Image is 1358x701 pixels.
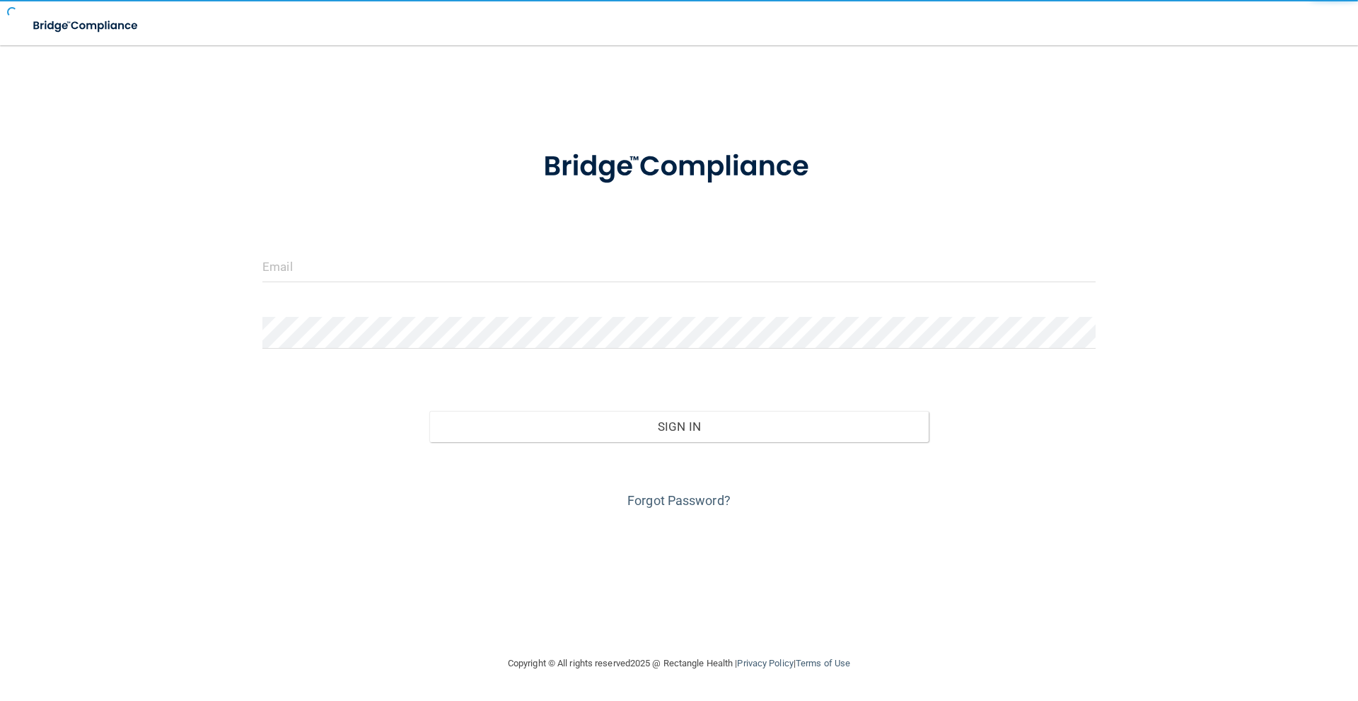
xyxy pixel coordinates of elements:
a: Privacy Policy [737,658,793,668]
a: Forgot Password? [627,493,731,508]
input: Email [262,250,1096,282]
img: bridge_compliance_login_screen.278c3ca4.svg [514,130,844,204]
a: Terms of Use [796,658,850,668]
button: Sign In [429,411,929,442]
img: bridge_compliance_login_screen.278c3ca4.svg [21,11,151,40]
div: Copyright © All rights reserved 2025 @ Rectangle Health | | [421,641,937,686]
